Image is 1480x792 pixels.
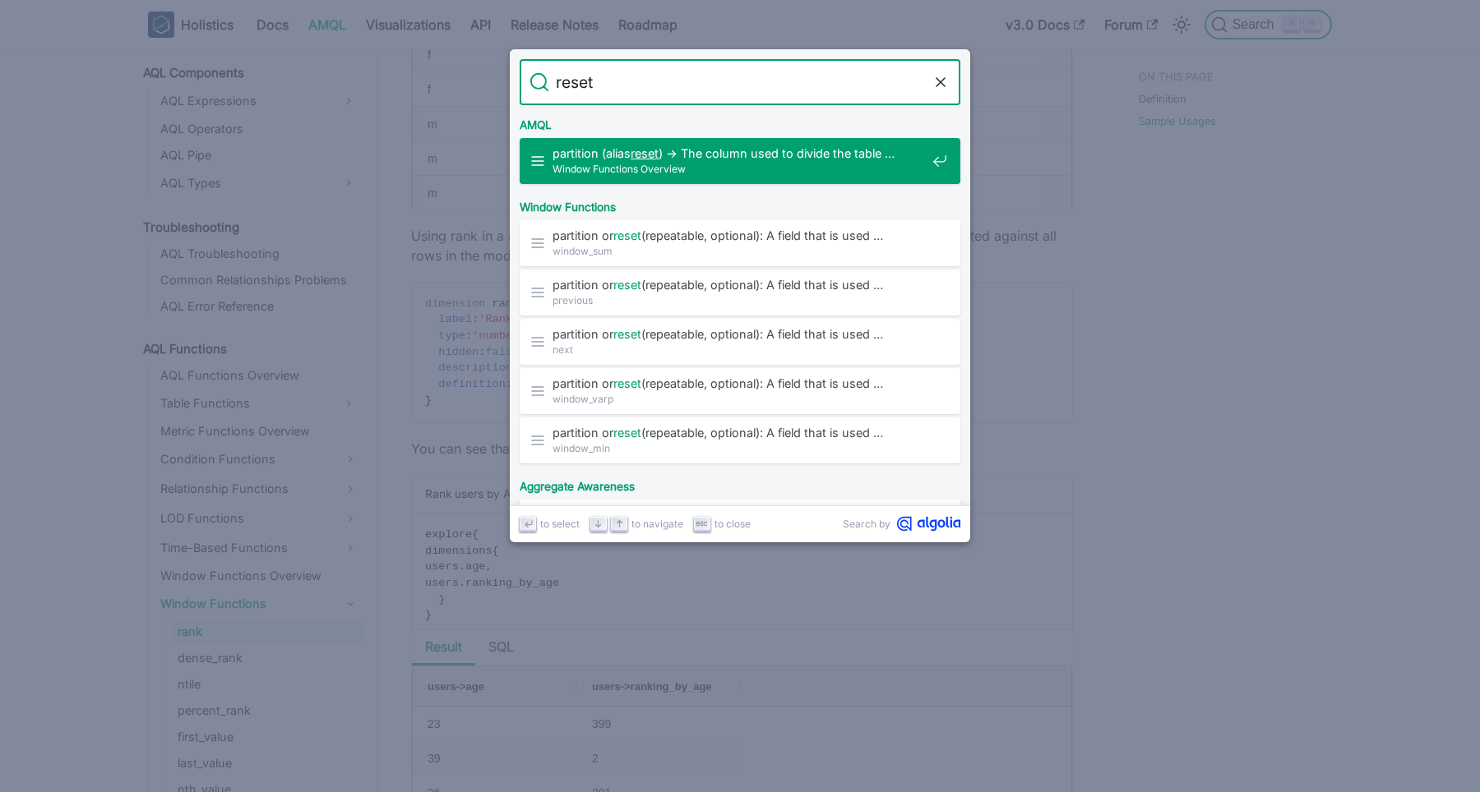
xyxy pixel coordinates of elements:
[520,368,960,414] a: partition orreset(repeatable, optional): A field that is used …window_varp
[931,72,950,92] button: Clear the query
[520,138,960,184] a: partition (aliasreset) -> The column used to divide the table …Window Functions Overview
[613,327,641,341] mark: reset
[520,417,960,463] a: partition orreset(repeatable, optional): A field that is used …window_min
[553,243,926,259] span: window_sum
[520,500,960,546] a: The countdownresets whenever:Pre-aggregate Persistence
[553,277,926,292] span: partition or (repeatable, optional): A field that is used …
[696,518,708,530] svg: Escape key
[553,425,926,440] span: partition or (repeatable, optional): A field that is used …
[553,391,926,407] span: window_varp
[553,161,926,177] span: Window Functions Overview
[516,187,964,220] div: Window Functions
[520,319,960,365] a: partition orreset(repeatable, optional): A field that is used …next
[553,145,926,161] span: partition (alias ) -> The column used to divide the table …
[540,516,580,532] span: to select
[613,228,641,242] mark: reset
[516,467,964,500] div: Aggregate Awareness
[520,220,960,266] a: partition orreset(repeatable, optional): A field that is used …window_sum
[843,516,890,532] span: Search by
[553,326,926,342] span: partition or (repeatable, optional): A field that is used …
[613,426,641,440] mark: reset
[843,516,960,532] a: Search byAlgolia
[553,375,926,391] span: partition or (repeatable, optional): A field that is used …
[553,342,926,357] span: next
[516,105,964,138] div: AMQL
[549,59,931,105] input: Search docs
[553,292,926,308] span: previous
[631,516,683,532] span: to navigate
[553,440,926,456] span: window_min
[613,518,626,530] svg: Arrow up
[553,228,926,243] span: partition or (repeatable, optional): A field that is used …
[897,516,960,532] svg: Algolia
[613,376,641,390] mark: reset
[520,269,960,315] a: partition orreset(repeatable, optional): A field that is used …previous
[613,278,641,292] mark: reset
[592,518,604,530] svg: Arrow down
[715,516,751,532] span: to close
[522,518,534,530] svg: Enter key
[631,146,659,160] mark: reset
